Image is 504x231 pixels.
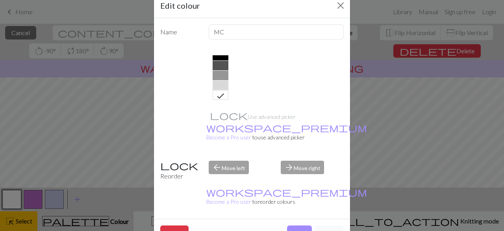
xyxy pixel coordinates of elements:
span: workspace_premium [206,186,367,197]
div: #000000 [213,51,228,60]
div: #525252 [213,61,228,70]
small: to reorder colours [206,189,367,205]
div: Reorder [156,161,204,181]
div: #FFFFFF [213,90,228,100]
a: Become a Pro user [206,189,367,205]
small: to use advanced picker [206,124,367,141]
div: #969696 [213,71,228,80]
a: Become a Pro user [206,124,367,141]
label: Name [156,24,204,39]
span: workspace_premium [206,122,367,133]
div: #D9D9D9 [213,81,228,90]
